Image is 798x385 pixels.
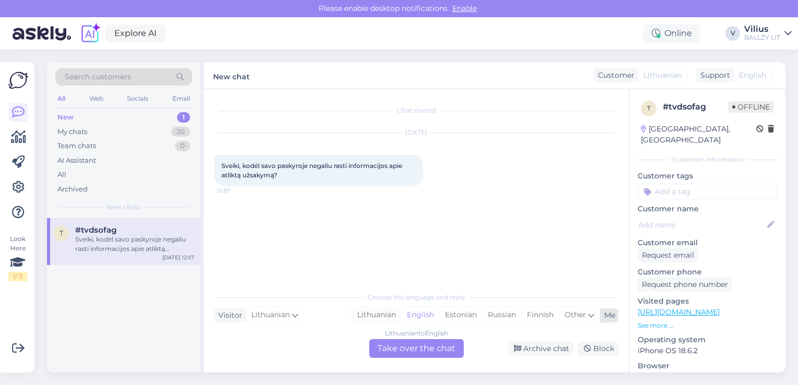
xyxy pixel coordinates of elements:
div: 0 [175,141,190,151]
span: Other [565,310,586,319]
div: Customer information [638,155,777,164]
label: New chat [213,68,250,82]
div: BALLZY LIT [744,33,780,42]
div: All [55,92,67,105]
div: Russian [482,307,521,323]
div: Visitor [214,310,242,321]
div: Online [643,24,700,43]
img: explore-ai [79,22,101,44]
p: Customer tags [638,171,777,182]
p: Operating system [638,334,777,345]
div: Choose the language and reply [214,293,618,302]
img: Askly Logo [8,70,28,90]
div: Estonian [439,307,482,323]
div: New [57,112,74,123]
div: Chat started [214,106,618,115]
div: Archive chat [508,342,573,356]
span: Offline [728,101,774,113]
span: New chats [107,202,140,212]
div: [DATE] 12:57 [162,254,194,261]
div: Take over the chat [369,339,464,358]
div: Team chats [57,141,96,151]
div: Lithuanian to English [385,329,448,338]
div: # tvdsofag [663,101,728,113]
div: Sveiki, kodėl savo paskyroje negaliu rasti informacijos apie atliktą užsakymą? [75,235,194,254]
span: English [739,70,766,81]
div: Finnish [521,307,559,323]
div: 1 / 3 [8,272,27,281]
div: All [57,170,66,180]
div: Block [578,342,618,356]
p: See more ... [638,321,777,330]
p: Customer email [638,237,777,248]
div: V [725,26,740,41]
span: t [60,229,63,237]
span: Lithuanian [251,309,290,321]
div: Lithuanian [352,307,401,323]
p: Chrome 141.0.7390.41 [638,371,777,382]
div: Customer [594,70,635,81]
div: Request phone number [638,278,732,292]
div: Look Here [8,234,27,281]
p: Visited pages [638,296,777,307]
div: Request email [638,248,698,262]
div: Archived [57,184,88,195]
div: My chats [57,127,87,137]
span: Enable [449,4,480,13]
p: Browser [638,360,777,371]
div: 20 [171,127,190,137]
span: Sveiki, kodėl savo paskyroje negaliu rasti informacijos apie atliktą užsakymą? [221,162,404,179]
input: Add name [638,219,765,231]
div: English [401,307,439,323]
div: [DATE] [214,128,618,137]
div: 1 [177,112,190,123]
div: [GEOGRAPHIC_DATA], [GEOGRAPHIC_DATA] [641,124,756,146]
div: Socials [125,92,150,105]
span: Lithuanian [643,70,682,81]
span: t [647,104,651,112]
span: Search customers [65,71,131,82]
a: ViliusBALLZY LIT [744,25,792,42]
div: Email [170,92,192,105]
div: AI Assistant [57,155,96,166]
p: Customer phone [638,267,777,278]
p: Customer name [638,203,777,214]
span: 12:57 [217,187,256,195]
div: Web [87,92,105,105]
input: Add a tag [638,184,777,199]
div: Vilius [744,25,780,33]
a: [URL][DOMAIN_NAME] [638,307,720,317]
div: Support [696,70,730,81]
p: iPhone OS 18.6.2 [638,345,777,356]
span: #tvdsofag [75,225,116,235]
a: Explore AI [105,25,166,42]
div: Me [600,310,615,321]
